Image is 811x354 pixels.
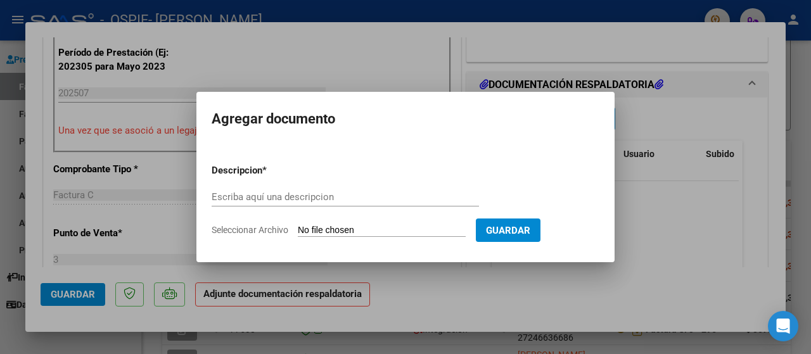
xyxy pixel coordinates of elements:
p: Descripcion [212,163,328,178]
span: Seleccionar Archivo [212,225,288,235]
div: Open Intercom Messenger [768,311,798,341]
h2: Agregar documento [212,107,599,131]
button: Guardar [476,218,540,242]
span: Guardar [486,225,530,236]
